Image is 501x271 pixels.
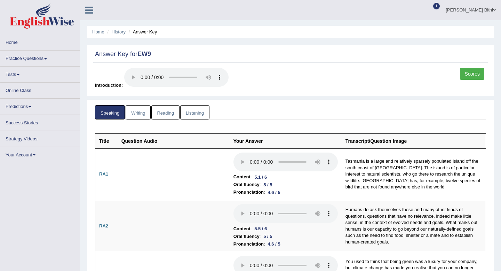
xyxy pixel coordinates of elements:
a: Tests [0,67,80,80]
a: Home [92,29,104,34]
td: Tasmania is a large and relatively sparsely populated island off the south coast of [GEOGRAPHIC_D... [342,148,486,200]
th: Your Answer [230,133,342,148]
div: 4.6 / 5 [265,189,283,196]
b: Oral fluency [233,181,260,188]
b: RA1 [99,171,108,177]
a: Predictions [0,99,80,112]
a: Success Stories [0,115,80,129]
b: Pronunciation [233,188,264,196]
div: 5.1 / 6 [252,173,270,181]
a: Strategy Videos [0,131,80,145]
strong: EW9 [137,51,151,57]
li: : [233,188,338,196]
b: Pronunciation [233,240,264,248]
li: : [233,225,338,233]
a: Speaking [95,105,125,119]
th: Title [95,133,118,148]
a: Reading [151,105,179,119]
h2: Answer Key for [95,51,486,58]
li: : [233,173,338,181]
b: Oral fluency [233,233,260,240]
a: History [112,29,126,34]
th: Question Audio [118,133,230,148]
li: : [233,233,338,240]
a: Your Account [0,147,80,161]
a: Listening [180,105,209,119]
div: 5 / 5 [261,181,275,188]
th: Transcript/Question Image [342,133,486,148]
a: Online Class [0,83,80,96]
b: RA2 [99,223,108,229]
a: Writing [126,105,151,119]
li: : [233,181,338,188]
span: Introduction: [95,83,123,88]
a: Practice Questions [0,51,80,64]
li: : [233,240,338,248]
b: Content [233,173,250,181]
li: Answer Key [127,29,157,35]
td: Humans do ask themselves these and many other kinds of questions, questions that have no relevanc... [342,200,486,252]
a: Home [0,34,80,48]
span: 1 [433,3,440,9]
div: 5.5 / 6 [252,225,270,232]
div: 5 / 5 [261,233,275,240]
b: Content [233,225,250,233]
div: 4.6 / 5 [265,240,283,248]
a: Scores [460,68,484,80]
